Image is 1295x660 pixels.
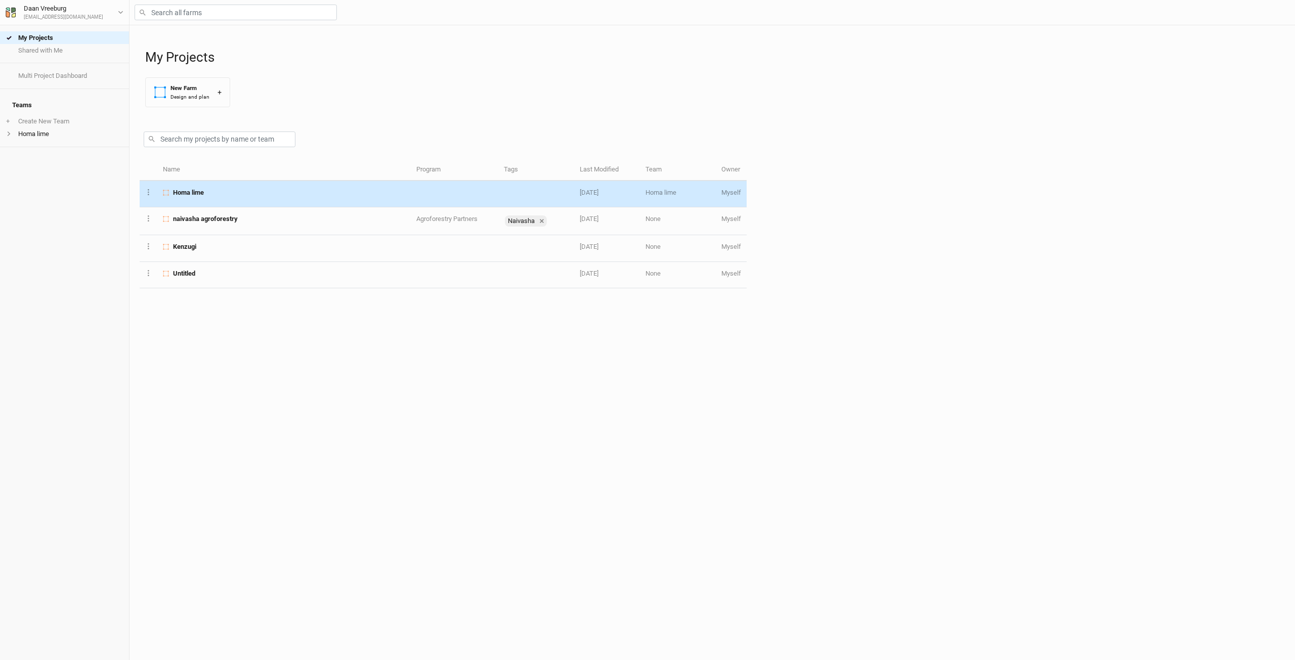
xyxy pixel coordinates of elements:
[135,5,337,20] input: Search all farms
[505,215,537,227] div: Naivasha
[640,207,716,235] td: None
[505,215,547,227] div: Naivasha
[24,4,103,14] div: Daan Vreeburg
[170,93,209,101] div: Design and plan
[145,77,230,107] button: New FarmDesign and plan+
[580,215,598,223] span: Jun 5, 2025 4:54 PM
[580,243,598,250] span: May 28, 2025 5:06 PM
[498,159,574,181] th: Tags
[144,131,295,147] input: Search my projects by name or team
[5,3,124,21] button: Daan Vreeburg[EMAIL_ADDRESS][DOMAIN_NAME]
[218,87,222,98] div: +
[640,262,716,288] td: None
[24,14,103,21] div: [EMAIL_ADDRESS][DOMAIN_NAME]
[173,242,196,251] span: Kenzugi
[173,269,195,278] span: Untitled
[580,270,598,277] span: Feb 13, 2025 3:58 PM
[640,181,716,207] td: Homa lime
[580,189,598,196] span: Jun 13, 2025 12:43 PM
[716,159,747,181] th: Owner
[721,243,741,250] span: daan.vreeburg@gmail.com
[640,235,716,261] td: None
[411,159,498,181] th: Program
[640,159,716,181] th: Team
[416,215,478,223] span: Agroforestry Partners
[173,188,204,197] span: Homa lime
[6,117,10,125] span: +
[170,84,209,93] div: New Farm
[145,50,1285,65] h1: My Projects
[721,270,741,277] span: daan.vreeburg@gmail.com
[721,189,741,196] span: daan.vreeburg@gmail.com
[6,95,123,115] h4: Teams
[574,159,640,181] th: Last Modified
[173,214,238,224] span: naivasha agroforestry
[721,215,741,223] span: daan.vreeburg@gmail.com
[157,159,411,181] th: Name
